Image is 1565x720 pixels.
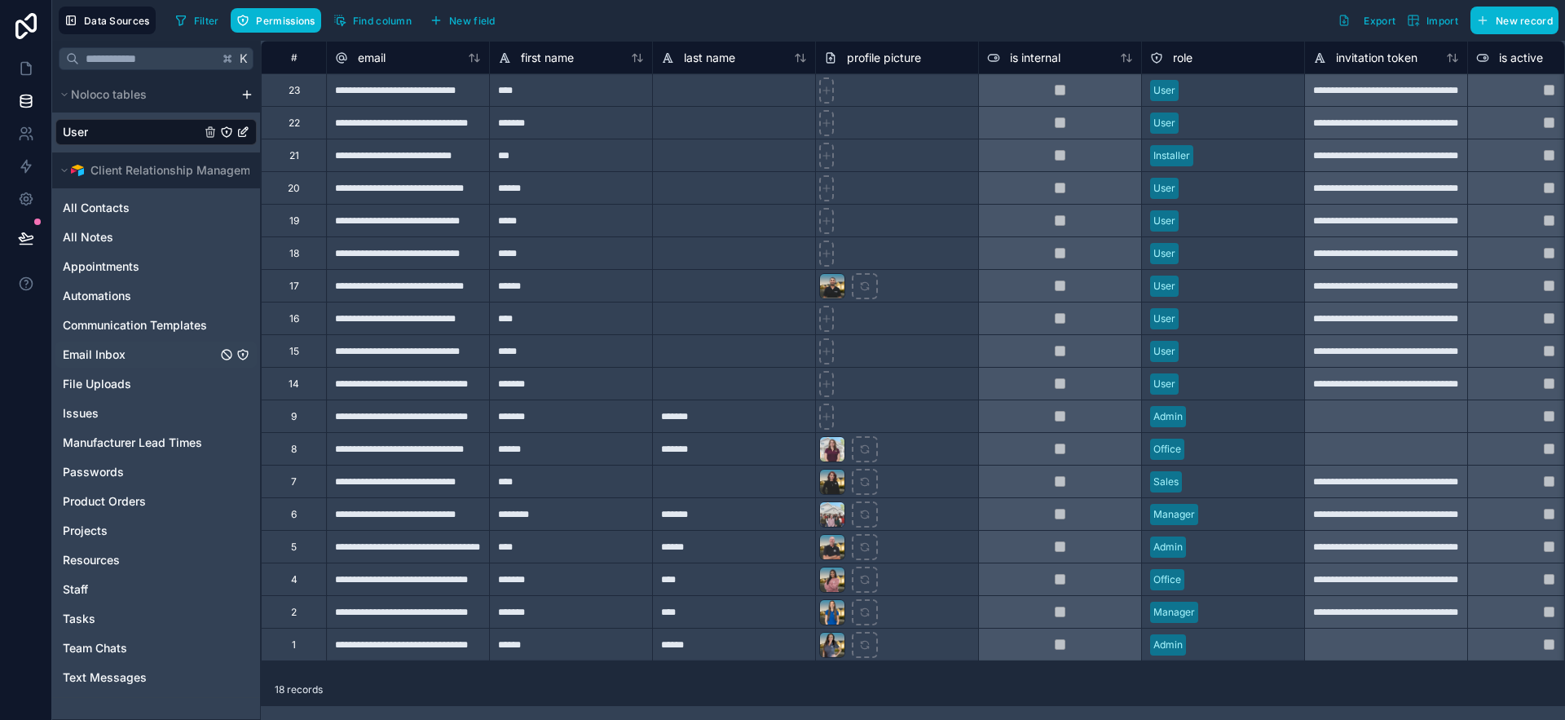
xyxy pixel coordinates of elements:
[289,378,299,391] div: 14
[1153,507,1195,522] div: Manager
[291,541,297,554] div: 5
[289,84,300,97] div: 23
[289,149,299,162] div: 21
[1153,540,1183,554] div: Admin
[1332,7,1401,34] button: Export
[1153,148,1190,163] div: Installer
[449,15,496,27] span: New field
[1153,311,1175,326] div: User
[291,475,297,488] div: 7
[289,247,299,260] div: 18
[289,345,299,358] div: 15
[291,410,297,423] div: 9
[1153,116,1175,130] div: User
[1153,214,1175,228] div: User
[1364,15,1395,27] span: Export
[1010,50,1060,66] span: is internal
[521,50,574,66] span: first name
[1153,246,1175,261] div: User
[289,117,300,130] div: 22
[353,15,412,27] span: Find column
[1153,181,1175,196] div: User
[84,15,150,27] span: Data Sources
[1496,15,1553,27] span: New record
[169,8,225,33] button: Filter
[1173,50,1192,66] span: role
[358,50,386,66] span: email
[289,214,299,227] div: 19
[238,53,249,64] span: K
[1153,572,1181,587] div: Office
[291,443,297,456] div: 8
[274,51,314,64] div: #
[1153,344,1175,359] div: User
[1499,50,1543,66] span: is active
[1401,7,1464,34] button: Import
[289,280,299,293] div: 17
[291,573,298,586] div: 4
[1153,638,1183,652] div: Admin
[231,8,327,33] a: Permissions
[1153,409,1183,424] div: Admin
[1336,50,1417,66] span: invitation token
[289,312,299,325] div: 16
[59,7,156,34] button: Data Sources
[1470,7,1558,34] button: New record
[194,15,219,27] span: Filter
[1153,83,1175,98] div: User
[1464,7,1558,34] a: New record
[1153,377,1175,391] div: User
[275,683,323,696] span: 18 records
[1153,279,1175,294] div: User
[1153,442,1181,457] div: Office
[291,508,297,521] div: 6
[291,606,297,619] div: 2
[292,638,296,652] div: 1
[1426,15,1458,27] span: Import
[231,8,320,33] button: Permissions
[1153,605,1195,620] div: Manager
[328,8,417,33] button: Find column
[684,50,735,66] span: last name
[1153,475,1179,489] div: Sales
[424,8,501,33] button: New field
[288,182,300,195] div: 20
[847,50,921,66] span: profile picture
[256,15,315,27] span: Permissions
